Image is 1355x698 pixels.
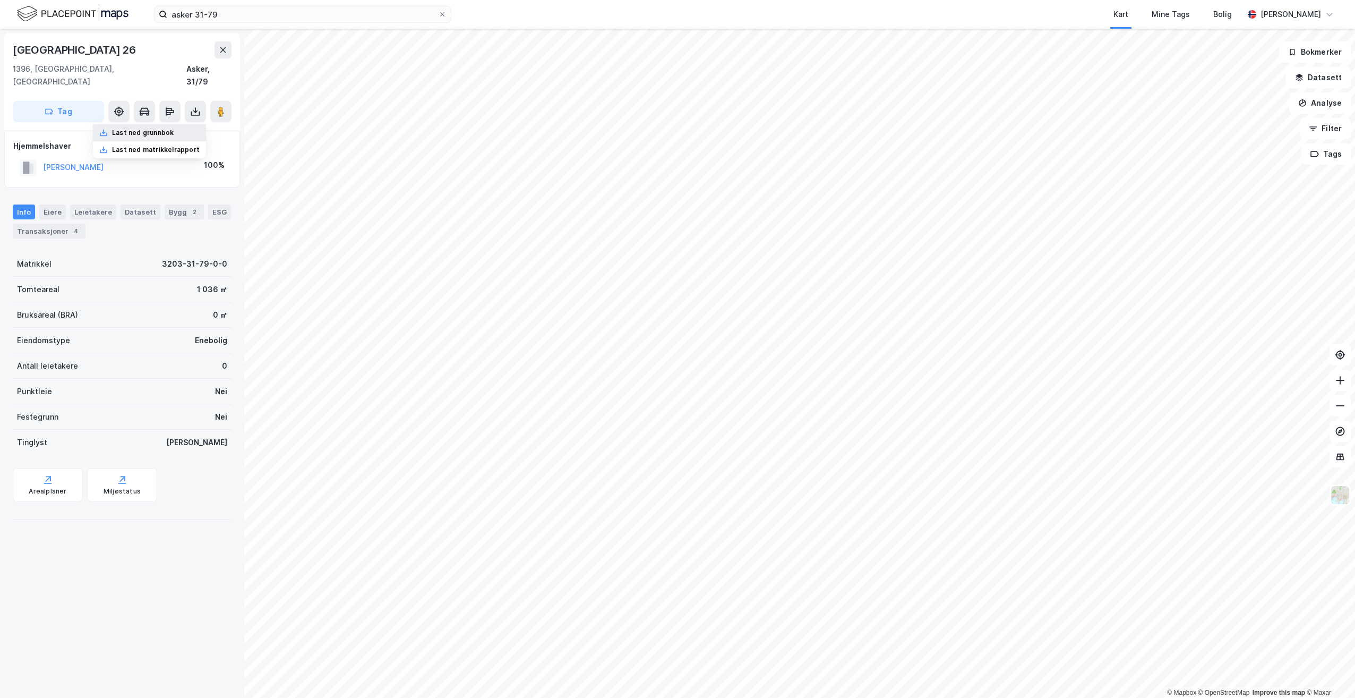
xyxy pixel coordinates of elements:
button: Tags [1301,143,1351,165]
button: Bokmerker [1279,41,1351,63]
div: Antall leietakere [17,360,78,372]
div: Enebolig [195,334,227,347]
div: 1 036 ㎡ [197,283,227,296]
div: Info [13,205,35,219]
input: Søk på adresse, matrikkel, gårdeiere, leietakere eller personer [167,6,438,22]
div: ESG [208,205,231,219]
div: [PERSON_NAME] [1260,8,1321,21]
div: 1396, [GEOGRAPHIC_DATA], [GEOGRAPHIC_DATA] [13,63,186,88]
div: Bygg [165,205,204,219]
img: Z [1330,485,1350,505]
button: Tag [13,101,104,122]
button: Datasett [1286,67,1351,88]
div: Festegrunn [17,411,58,423]
div: Hjemmelshaver [13,140,231,152]
div: Nei [215,385,227,398]
div: Datasett [121,205,160,219]
div: 0 ㎡ [213,309,227,321]
a: OpenStreetMap [1198,689,1250,696]
div: 100% [204,159,225,172]
div: [PERSON_NAME] [166,436,227,449]
div: 2 [189,207,200,217]
div: Transaksjoner [13,224,85,239]
div: Bruksareal (BRA) [17,309,78,321]
div: Nei [215,411,227,423]
div: Arealplaner [29,487,66,496]
div: Bolig [1213,8,1232,21]
div: 0 [222,360,227,372]
div: Eiendomstype [17,334,70,347]
img: logo.f888ab2527a4732fd821a326f86c7f29.svg [17,5,128,23]
div: Mine Tags [1152,8,1190,21]
div: Kart [1113,8,1128,21]
a: Mapbox [1167,689,1196,696]
div: Eiere [39,205,66,219]
div: Last ned matrikkelrapport [112,146,200,154]
div: Kontrollprogram for chat [1302,647,1355,698]
div: Matrikkel [17,258,52,270]
button: Analyse [1289,92,1351,114]
div: [GEOGRAPHIC_DATA] 26 [13,41,138,58]
iframe: Chat Widget [1302,647,1355,698]
div: Miljøstatus [104,487,141,496]
a: Improve this map [1253,689,1305,696]
div: Punktleie [17,385,52,398]
div: Leietakere [70,205,116,219]
button: Filter [1300,118,1351,139]
div: Asker, 31/79 [186,63,231,88]
div: 3203-31-79-0-0 [162,258,227,270]
div: Tomteareal [17,283,59,296]
div: 4 [71,226,81,236]
div: Last ned grunnbok [112,129,174,137]
div: Tinglyst [17,436,47,449]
